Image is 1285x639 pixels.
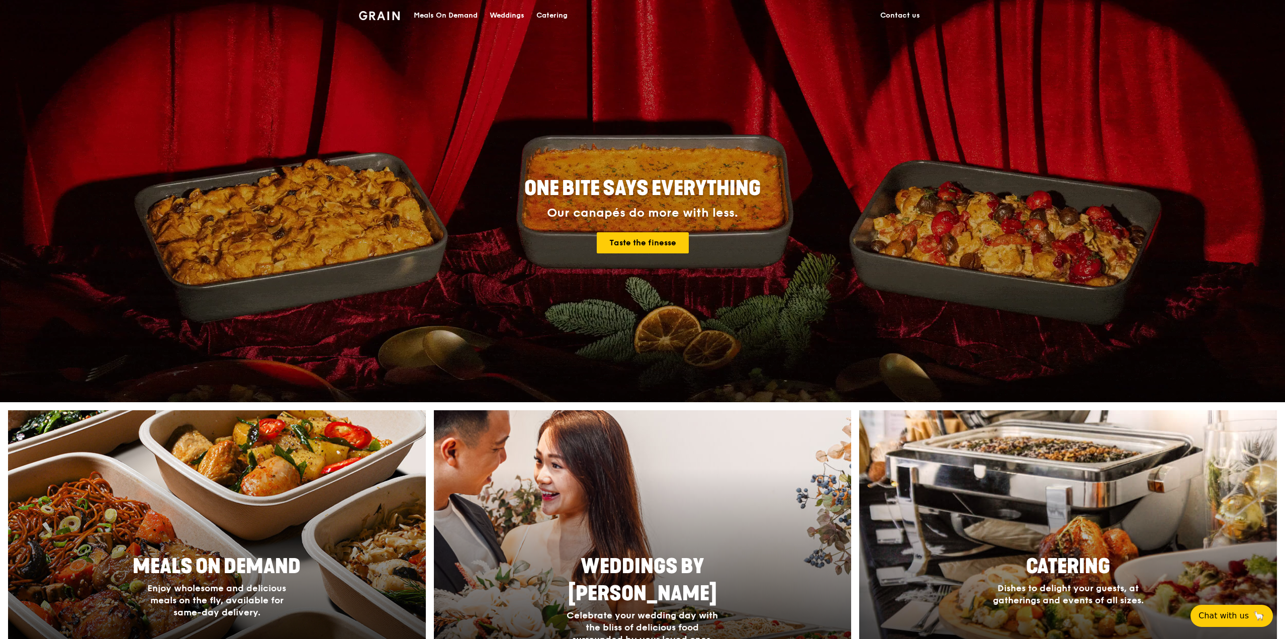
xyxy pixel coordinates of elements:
span: Weddings by [PERSON_NAME] [568,555,717,606]
span: Chat with us [1199,610,1249,622]
a: Taste the finesse [597,232,689,253]
span: Dishes to delight your guests, at gatherings and events of all sizes. [993,583,1144,606]
button: Chat with us🦙 [1190,605,1273,627]
span: Catering [1026,555,1110,579]
div: Catering [536,1,568,31]
span: ONE BITE SAYS EVERYTHING [524,176,761,201]
div: Meals On Demand [414,1,478,31]
span: Meals On Demand [133,555,301,579]
img: Grain [359,11,400,20]
span: 🦙 [1253,610,1265,622]
a: Catering [530,1,574,31]
span: Enjoy wholesome and delicious meals on the fly, available for same-day delivery. [147,583,286,618]
div: Weddings [490,1,524,31]
a: Contact us [874,1,926,31]
a: Weddings [484,1,530,31]
div: Our canapés do more with less. [462,206,823,220]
